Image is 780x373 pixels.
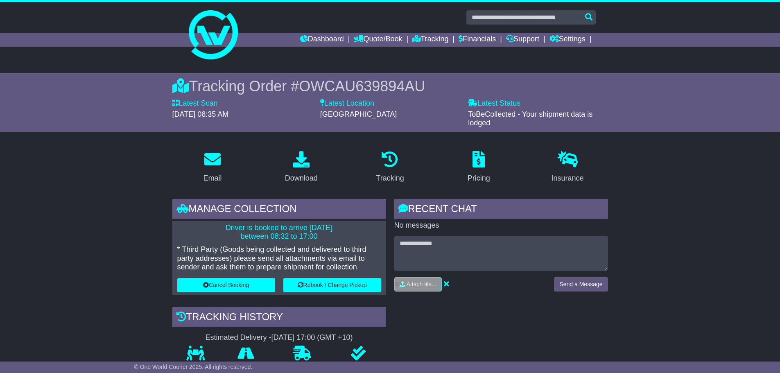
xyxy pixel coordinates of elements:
[134,364,253,370] span: © One World Courier 2025. All rights reserved.
[172,199,386,221] div: Manage collection
[546,148,589,187] a: Insurance
[552,173,584,184] div: Insurance
[172,77,608,95] div: Tracking Order #
[172,99,218,108] label: Latest Scan
[462,148,495,187] a: Pricing
[172,333,386,342] div: Estimated Delivery -
[300,33,344,47] a: Dashboard
[285,173,318,184] div: Download
[394,199,608,221] div: RECENT CHAT
[549,33,586,47] a: Settings
[376,173,404,184] div: Tracking
[172,307,386,329] div: Tracking history
[320,110,397,118] span: [GEOGRAPHIC_DATA]
[172,110,229,118] span: [DATE] 08:35 AM
[371,148,409,187] a: Tracking
[177,245,381,272] p: * Third Party (Goods being collected and delivered to third party addresses) please send all atta...
[506,33,539,47] a: Support
[412,33,448,47] a: Tracking
[177,278,275,292] button: Cancel Booking
[394,221,608,230] p: No messages
[459,33,496,47] a: Financials
[468,99,520,108] label: Latest Status
[177,224,381,241] p: Driver is booked to arrive [DATE] between 08:32 to 17:00
[283,278,381,292] button: Rebook / Change Pickup
[299,78,425,95] span: OWCAU639894AU
[280,148,323,187] a: Download
[468,173,490,184] div: Pricing
[203,173,222,184] div: Email
[554,277,608,292] button: Send a Message
[320,99,374,108] label: Latest Location
[198,148,227,187] a: Email
[271,333,353,342] div: [DATE] 17:00 (GMT +10)
[468,110,592,127] span: ToBeCollected - Your shipment data is lodged
[354,33,402,47] a: Quote/Book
